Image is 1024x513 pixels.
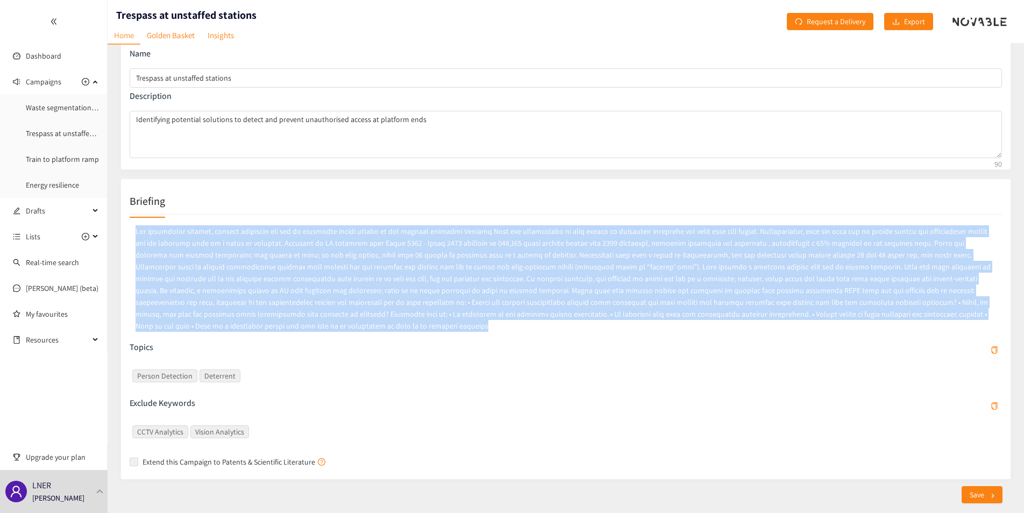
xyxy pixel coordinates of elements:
span: Vision Analytics [195,426,244,438]
a: Insights [201,27,240,44]
span: plus-circle [82,78,89,85]
span: edit [13,207,20,215]
span: Drafts [26,200,89,222]
a: Trespass at unstaffed stations [26,129,121,138]
a: Train to platform ramp [26,154,99,164]
input: campaign name [130,68,1002,88]
span: redo [795,18,802,26]
input: Person DetectionDeterrentcopy [243,369,245,382]
button: downloadExport [884,13,933,30]
span: copy [991,346,998,355]
iframe: Chat Widget [970,461,1024,513]
h2: Briefing [130,194,165,209]
span: Campaigns [26,71,61,92]
span: download [892,18,900,26]
span: Upgrade your plan [26,446,99,468]
p: Description [130,90,1002,102]
a: Dashboard [26,51,61,61]
p: [PERSON_NAME] [32,492,84,504]
p: LNER [32,479,51,492]
span: copy [991,402,998,411]
button: redoRequest a Delivery [787,13,873,30]
span: Deterrent [200,369,240,382]
p: Lor ipsumdolor sitamet, consect adipiscin eli sed do eiusmodte incidi utlabo et dol magnaal enima... [130,223,1002,334]
button: Person DetectionDeterrent [987,340,1002,358]
p: Topics [130,341,153,353]
textarea: campaign description [130,111,1002,158]
a: Home [108,27,140,45]
h1: Trespass at unstaffed stations [116,8,257,23]
span: Export [904,16,925,27]
span: CCTV Analytics [137,426,183,438]
span: Resources [26,329,89,351]
span: Vision Analytics [190,425,249,438]
span: user [10,485,23,498]
p: Exclude Keywords [130,397,195,409]
span: book [13,336,20,344]
p: Name [130,48,1002,60]
span: trophy [13,453,20,461]
span: question-circle [318,458,325,466]
input: CCTV AnalyticsVision Analyticscopy [251,425,253,438]
span: double-left [50,18,58,25]
span: CCTV Analytics [132,425,188,438]
span: Person Detection [132,369,197,382]
a: [PERSON_NAME] (beta) [26,283,98,293]
span: sound [13,78,20,85]
span: Save [970,489,984,501]
button: Save [962,486,1002,503]
span: unordered-list [13,233,20,240]
a: Real-time search [26,258,79,267]
a: My favourites [26,303,99,325]
button: CCTV AnalyticsVision Analytics [987,396,1002,414]
span: Request a Delivery [807,16,865,27]
span: Deterrent [204,370,236,382]
a: Waste segmentation and sorting [26,103,130,112]
span: plus-circle [82,233,89,240]
span: Extend this Campaign to Patents & Scientific Literature [138,456,315,468]
span: Person Detection [137,370,193,382]
span: Lists [26,226,40,247]
a: Golden Basket [140,27,201,44]
a: Energy resilience [26,180,79,190]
